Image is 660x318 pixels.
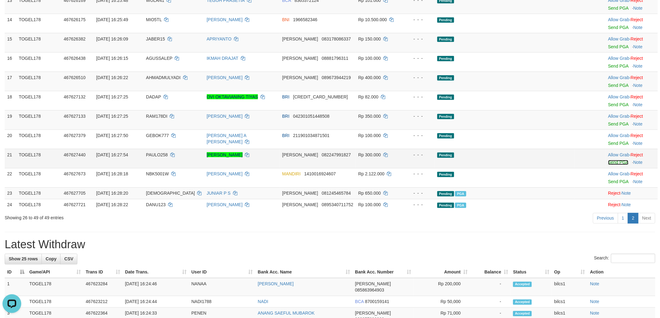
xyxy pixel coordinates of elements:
a: 2 [628,213,638,224]
span: Show 25 rows [9,257,38,262]
span: Copy 083178086337 to clipboard [322,36,351,41]
a: [PERSON_NAME] [207,172,243,177]
span: DADAP [146,94,161,99]
div: - - - [404,202,432,208]
span: Pending [437,37,454,42]
div: - - - [404,190,432,197]
th: Status: activate to sort column ascending [511,267,552,278]
span: Accepted [513,300,532,305]
span: BRI [282,94,289,99]
a: Reject [608,202,621,207]
a: JUNIAR P S [207,191,231,196]
span: Copy 8700159141 to clipboard [365,299,389,304]
td: 20 [5,130,16,149]
a: ANANG SAEFUL MUBAROK [258,311,315,316]
td: 467623212 [83,296,123,308]
td: 22 [5,168,16,187]
span: [DATE] 16:27:25 [96,114,128,119]
a: [PERSON_NAME] A [PERSON_NAME] [207,133,246,144]
span: Copy 0895340711752 to clipboard [322,202,353,207]
td: 1 [5,278,27,296]
span: [DATE] 16:28:18 [96,172,128,177]
span: JABER15 [146,36,165,41]
span: Copy 610001029321536 to clipboard [293,94,348,99]
a: Note [633,160,643,165]
a: Reject [631,152,643,157]
a: Allow Grab [608,114,629,119]
td: NADI1788 [189,296,255,308]
span: PGA [455,203,466,208]
span: Copy 042301051448508 to clipboard [293,114,330,119]
a: Reject [631,133,643,138]
td: 467623284 [83,278,123,296]
td: TOGEL178 [16,130,61,149]
span: PGA [455,191,466,197]
div: Showing 26 to 49 of 49 entries [5,212,270,221]
a: Send PGA [608,160,628,165]
span: · [608,152,631,157]
a: [PERSON_NAME] [207,114,243,119]
td: 15 [5,33,16,52]
div: - - - [404,171,432,177]
span: [DATE] 16:28:22 [96,202,128,207]
a: Allow Grab [608,75,629,80]
a: Previous [593,213,618,224]
a: [PERSON_NAME] [207,75,243,80]
a: Show 25 rows [5,254,42,264]
td: bilcs1 [552,296,588,308]
td: 21 [5,149,16,168]
td: · [606,33,658,52]
span: 467627705 [64,191,85,196]
th: ID: activate to sort column descending [5,267,27,278]
td: 16 [5,52,16,72]
a: OVI OKTAVIANING TIYAS [207,94,258,99]
a: NADI [258,299,268,304]
span: CSV [64,257,73,262]
a: APRIYANTO [207,36,232,41]
a: Send PGA [608,64,628,69]
th: User ID: activate to sort column ascending [189,267,255,278]
a: Note [622,191,631,196]
a: Reject [631,56,643,61]
span: Pending [437,95,454,100]
span: · [608,114,631,119]
td: 19 [5,110,16,130]
span: DANU123 [146,202,166,207]
span: Rp 100.000 [358,133,381,138]
td: TOGEL178 [16,91,61,110]
span: 467627379 [64,133,85,138]
span: AGUSSALEP [146,56,172,61]
span: [DATE] 16:25:49 [96,17,128,22]
td: · [606,199,658,211]
span: Copy 081245465784 to clipboard [322,191,351,196]
td: · [606,149,658,168]
td: · [606,168,658,187]
span: [DATE] 16:28:20 [96,191,128,196]
span: [DATE] 16:26:09 [96,36,128,41]
th: Balance: activate to sort column ascending [470,267,511,278]
th: Trans ID: activate to sort column ascending [83,267,123,278]
td: TOGEL178 [16,14,61,33]
span: · [608,36,631,41]
a: Note [633,44,643,49]
a: Send PGA [608,121,628,126]
td: TOGEL178 [16,52,61,72]
span: 467627440 [64,152,85,157]
span: Copy 08881796311 to clipboard [322,56,349,61]
td: TOGEL178 [27,278,83,296]
span: 467626438 [64,56,85,61]
td: TOGEL178 [16,199,61,211]
a: CSV [60,254,77,264]
span: [DATE] 16:26:22 [96,75,128,80]
span: Rp 100.000 [358,202,381,207]
span: 467627721 [64,202,85,207]
span: Pending [437,75,454,81]
span: [DEMOGRAPHIC_DATA] [146,191,195,196]
h1: Latest Withdraw [5,239,655,251]
td: - [470,296,511,308]
th: Date Trans.: activate to sort column ascending [123,267,189,278]
a: Copy [41,254,61,264]
a: Note [633,141,643,146]
a: [PERSON_NAME] [258,282,294,287]
span: [PERSON_NAME] [355,282,391,287]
